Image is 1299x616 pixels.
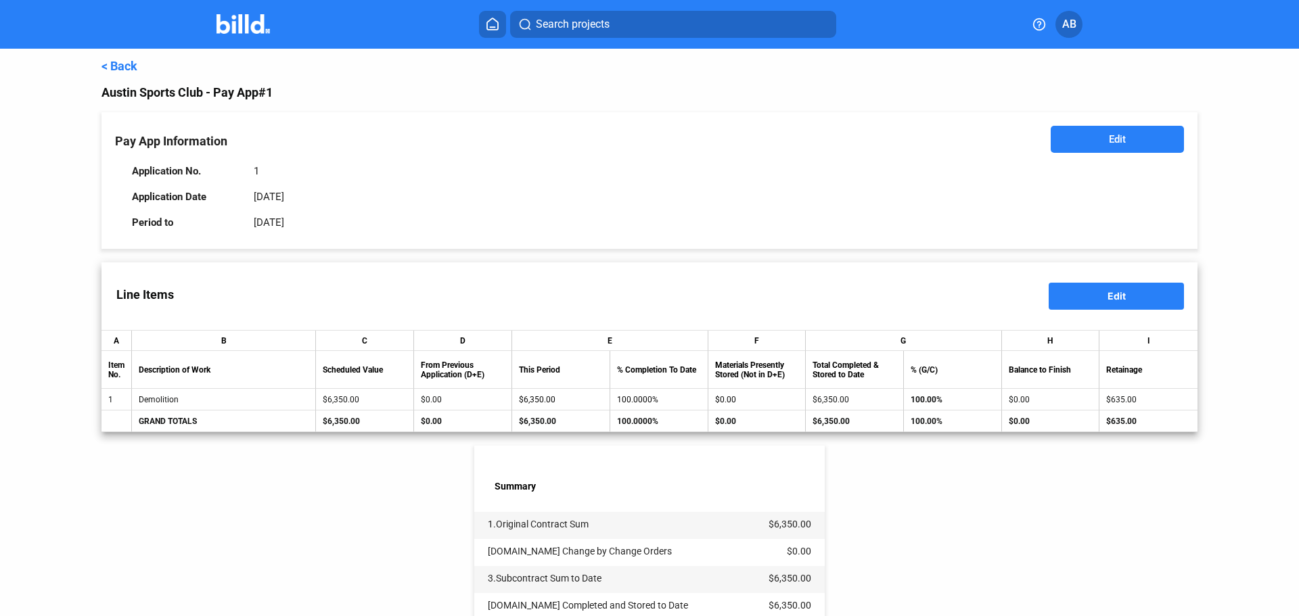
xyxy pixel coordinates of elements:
span: Edit [1108,290,1126,302]
td: $0.00 [414,410,512,432]
td: $6,350.00 [769,512,825,529]
label: Summary [495,481,825,495]
span: AB [1062,16,1076,32]
a: < Back [101,59,137,73]
div: [DATE] [254,191,284,203]
button: Edit [1049,283,1184,310]
td: 100.0000% [610,410,708,432]
span: Search projects [536,16,610,32]
th: E [512,331,708,351]
div: $0.00 [421,395,505,404]
div: Application No. [132,165,240,177]
div: Application Date [132,191,240,203]
th: G [806,331,1001,351]
th: I [1099,331,1198,351]
th: A [101,331,132,351]
th: C [316,331,414,351]
div: Period to [132,216,240,229]
th: F [708,331,806,351]
span: #1 [258,85,273,99]
div: Demolition [139,395,309,404]
span: 3.Subcontract Sum to Date [488,573,601,584]
td: $0.00 [708,410,806,432]
img: Billd Company Logo [216,14,270,34]
div: $635.00 [1106,395,1191,404]
th: Balance to Finish [1002,351,1100,389]
td: $6,350.00 [806,410,904,432]
div: $6,350.00 [323,395,407,404]
th: % (G/C) [904,351,1002,389]
span: [DOMAIN_NAME] Change by Change Orders [488,546,672,556]
th: D [414,331,512,351]
td: $6,350.00 [769,566,825,584]
th: Retainage [1099,351,1198,389]
button: Search projects [510,11,836,38]
td: $0.00 [1002,410,1100,432]
span: 1.Original Contract Sum [488,519,589,529]
th: Description of Work [132,351,316,389]
button: AB [1055,11,1082,38]
th: Item No. [101,351,132,389]
th: This Period [512,351,610,389]
td: $6,350.00 [769,593,825,611]
div: 1 [108,395,124,404]
label: Line Items [101,274,189,315]
div: 1 [254,165,259,177]
td: $6,350.00 [316,410,414,432]
th: Materials Presently Stored (Not in D+E) [708,351,806,389]
td: $635.00 [1099,410,1198,432]
td: GRAND TOTALS [132,410,316,432]
button: Edit [1051,126,1184,153]
th: % Completion To Date [610,351,708,389]
div: [DATE] [254,216,284,229]
div: Austin Sports Club - Pay App [101,83,1198,102]
th: From Previous Application (D+E) [414,351,512,389]
th: H [1002,331,1100,351]
div: $6,350.00 [813,395,896,404]
span: Pay App Information [115,134,227,148]
span: [DOMAIN_NAME] Completed and Stored to Date [488,600,688,611]
th: B [132,331,316,351]
div: $0.00 [1009,395,1093,404]
th: Scheduled Value [316,351,414,389]
td: $0.00 [787,539,825,556]
th: Total Completed & Stored to Date [806,351,904,389]
td: 100.00% [904,410,1002,432]
td: $6,350.00 [512,410,610,432]
span: Edit [1109,133,1126,146]
td: 100.00% [904,389,1002,410]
